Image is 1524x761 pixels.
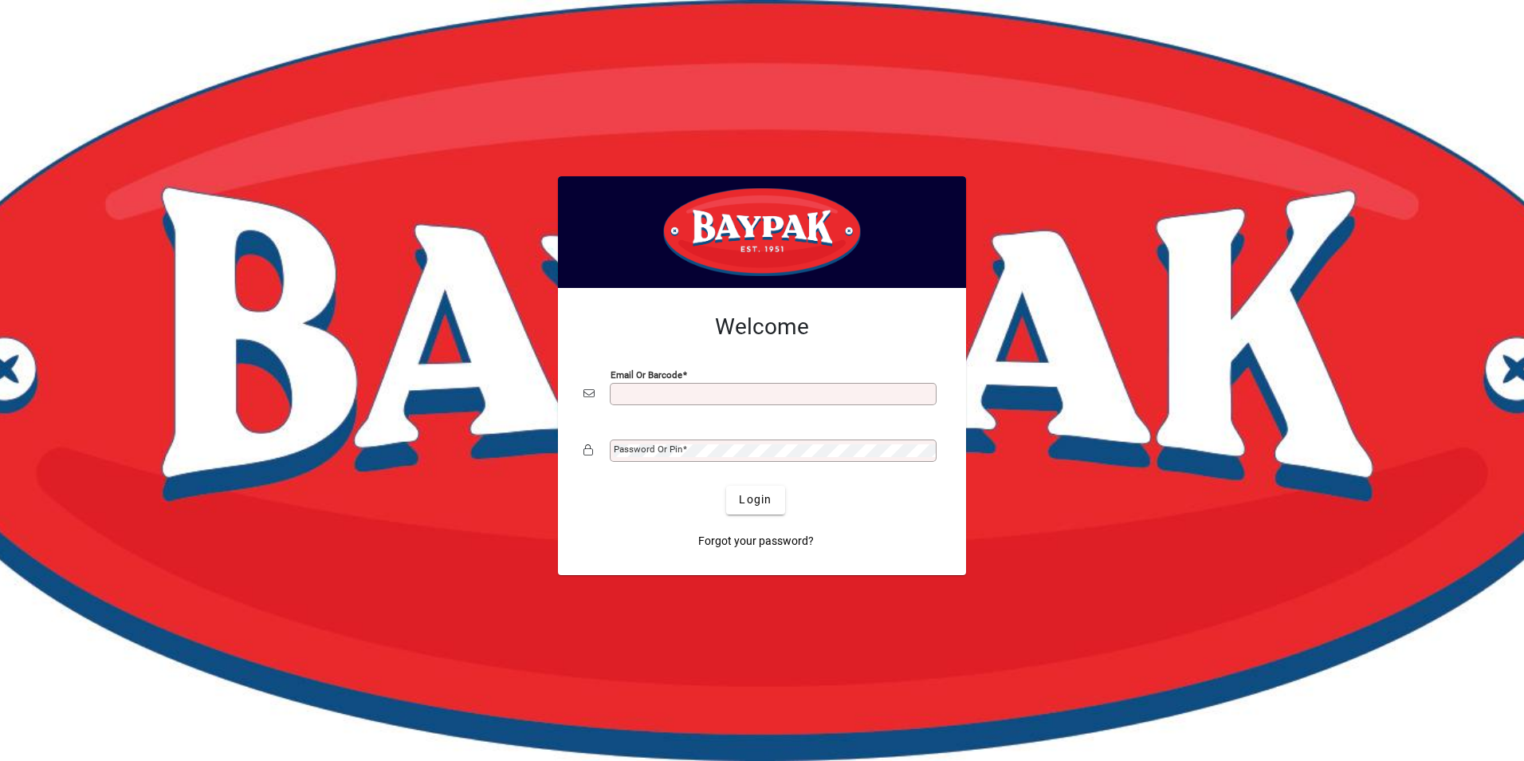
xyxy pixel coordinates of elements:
mat-label: Password or Pin [614,444,682,455]
span: Login [739,491,772,508]
button: Login [726,486,784,515]
h2: Welcome [583,313,941,341]
a: Forgot your password? [692,527,820,556]
mat-label: Email or Barcode [611,369,682,380]
span: Forgot your password? [698,533,814,550]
